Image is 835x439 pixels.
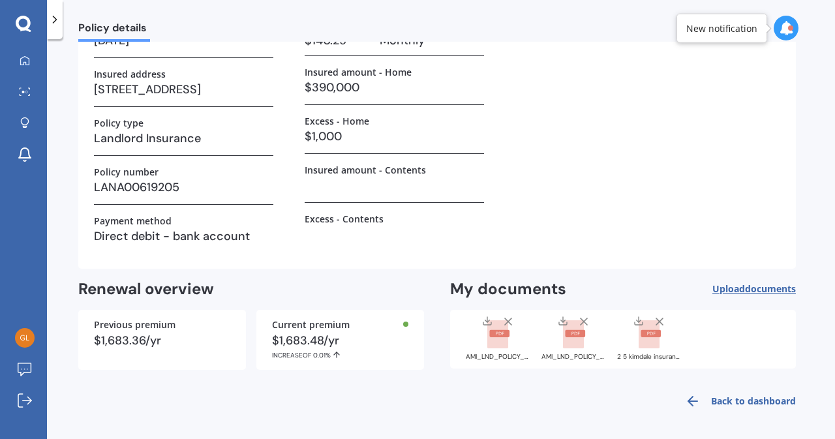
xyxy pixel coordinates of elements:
[94,129,273,148] h3: Landlord Insurance
[617,354,682,360] div: 2 5 kimdale insurance.pdf
[686,22,757,35] div: New notification
[745,282,796,295] span: documents
[94,215,172,226] label: Payment method
[78,22,150,39] span: Policy details
[305,115,369,127] label: Excess - Home
[450,279,566,299] h2: My documents
[94,335,230,346] div: $1,683.36/yr
[94,177,273,197] h3: LANA00619205
[305,127,484,146] h3: $1,000
[94,117,144,129] label: Policy type
[712,284,796,294] span: Upload
[313,351,331,359] span: 0.01%
[305,67,412,78] label: Insured amount - Home
[305,213,384,224] label: Excess - Contents
[305,164,426,175] label: Insured amount - Contents
[305,78,484,97] h3: $390,000
[78,279,424,299] h2: Renewal overview
[15,328,35,348] img: 25cd941e63421431d0a722452da9e5bd
[272,335,408,359] div: $1,683.48/yr
[272,320,408,329] div: Current premium
[94,320,230,329] div: Previous premium
[272,351,313,359] span: INCREASE OF
[94,80,273,99] h3: [STREET_ADDRESS]
[94,166,159,177] label: Policy number
[712,279,796,299] button: Uploaddocuments
[94,226,273,246] h3: Direct debit - bank account
[94,68,166,80] label: Insured address
[677,386,796,417] a: Back to dashboard
[466,354,531,360] div: AMI_LND_POLICY_SCHEDULE_LANA00619205_20250107131338650 KIM.pdf
[541,354,607,360] div: AMI_LND_POLICY_SCHEDULE_LANA00619205_20250107131338650.pdf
